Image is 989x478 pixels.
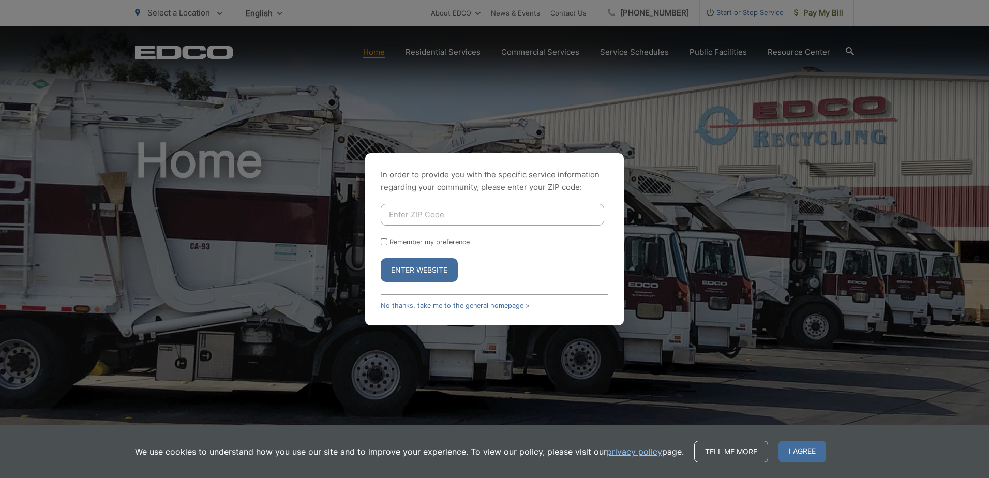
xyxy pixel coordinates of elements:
a: Tell me more [694,441,768,462]
a: privacy policy [607,445,662,458]
a: No thanks, take me to the general homepage > [381,302,530,309]
p: We use cookies to understand how you use our site and to improve your experience. To view our pol... [135,445,684,458]
label: Remember my preference [389,238,470,246]
input: Enter ZIP Code [381,204,604,226]
button: Enter Website [381,258,458,282]
p: In order to provide you with the specific service information regarding your community, please en... [381,169,608,193]
span: I agree [778,441,826,462]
